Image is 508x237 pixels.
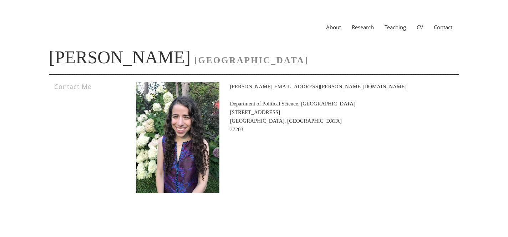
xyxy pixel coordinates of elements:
[136,82,230,193] img: Headshot
[411,24,428,31] a: CV
[194,55,309,65] span: [GEOGRAPHIC_DATA]
[49,47,190,67] a: [PERSON_NAME]
[321,24,346,31] a: About
[346,24,379,31] a: Research
[428,24,458,31] a: Contact
[54,82,116,91] h3: Contact Me
[379,24,411,31] a: Teaching
[136,82,444,134] p: [PERSON_NAME][EMAIL_ADDRESS][PERSON_NAME][DOMAIN_NAME] Department of Political Science, [GEOGRAPH...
